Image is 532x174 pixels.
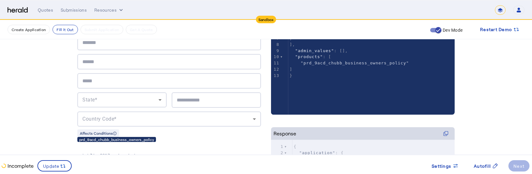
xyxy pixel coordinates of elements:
[53,25,78,34] button: Fill it Out
[38,7,53,13] div: Quotes
[480,26,512,33] span: Restart Demo
[6,162,34,170] p: Incomplete
[427,160,464,171] button: Settings
[271,54,280,60] div: 10
[82,97,97,103] span: State*
[294,144,296,149] span: {
[271,60,280,66] div: 11
[301,61,409,65] span: "prd_9acd_chubb_business_owners_policy"
[299,150,335,155] span: "application"
[77,137,156,142] div: prd_9acd_chubb_business_owners_policy
[290,42,295,47] span: ],
[290,48,348,53] span: : [],
[294,150,344,155] span: : {
[295,48,334,53] span: "admin_values"
[295,54,323,59] span: "products"
[77,129,119,137] div: Affects Conditions
[126,25,157,34] button: Get A Quote
[8,7,28,13] img: Herald Logo
[256,16,276,23] div: Sandbox
[290,67,292,72] span: ]
[274,130,296,137] div: Response
[8,25,50,34] button: Create Application
[80,25,123,34] button: Submit Application
[290,73,292,78] span: }
[271,73,280,79] div: 13
[271,41,280,48] div: 8
[290,36,292,41] span: }
[474,163,491,169] span: Autofill
[77,152,261,158] p: rsk_b3jm_2017_naics_index
[61,7,87,13] div: Submissions
[271,66,280,73] div: 12
[82,116,117,122] span: Country Code*
[271,48,280,54] div: 9
[469,160,503,171] button: Autofill
[271,144,284,150] div: 1
[271,150,284,156] div: 2
[432,163,451,169] span: Settings
[290,54,331,59] span: : [
[94,7,124,13] button: Resources dropdown menu
[37,160,72,171] button: Update
[43,163,60,169] span: Update
[441,27,463,33] label: Dev Mode
[475,24,524,35] button: Restart Demo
